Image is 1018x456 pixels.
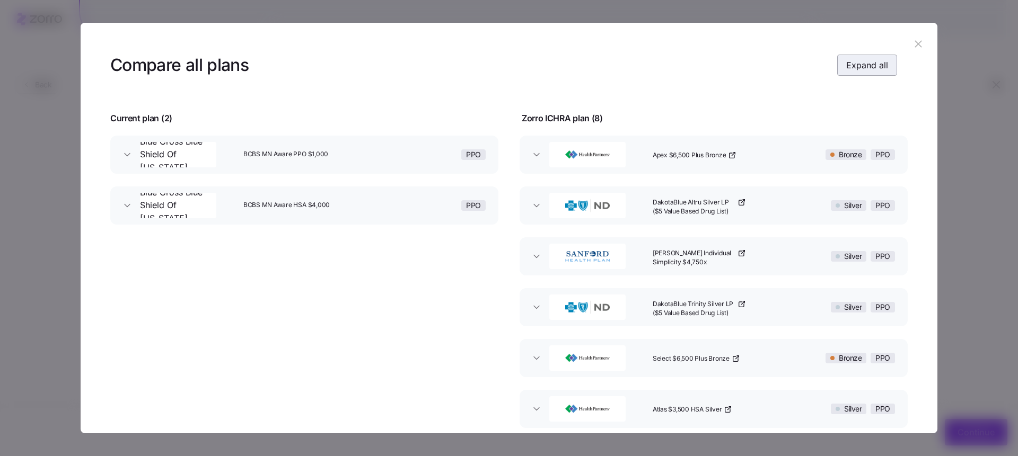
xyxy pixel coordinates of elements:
span: Bronze [839,353,862,363]
span: Silver [844,404,862,414]
span: Current plan ( 2 ) [110,112,172,125]
img: BlueCross BlueShield of North Dakota [550,195,625,216]
span: Bronze [839,150,862,159]
a: Select $6,500 Plus Bronze [653,354,740,363]
img: HealthPartners [550,144,625,165]
img: Sanford Health Plan [550,246,625,267]
span: PPO [875,302,890,312]
span: Blue Cross Blue Shield Of [US_STATE] [140,135,216,174]
span: PPO [875,252,890,261]
span: [PERSON_NAME] Individual Simplicity $4,750x [653,249,735,267]
span: PPO [875,150,890,159]
button: Sanford Health Plan[PERSON_NAME] Individual Simplicity $4,750xSilverPPO [520,237,908,275]
span: BCBS MN Aware HSA $4,000 [243,201,371,210]
span: Apex $6,500 Plus Bronze [653,151,726,160]
button: HealthPartnersSelect $6,500 Plus BronzeBronzePPO [520,339,908,377]
img: HealthPartners [550,398,625,419]
button: BlueCross BlueShield of North DakotaDakotaBlue Altru Silver LP ($5 Value Based Drug List)SilverPPO [520,186,908,225]
span: PPO [875,404,890,414]
span: Zorro ICHRA plan ( 8 ) [522,112,603,125]
a: Atlas $3,500 HSA Silver [653,405,732,414]
button: HealthPartnersAtlas $3,500 HSA SilverSilverPPO [520,390,908,428]
button: Expand all [837,55,897,76]
span: PPO [875,201,890,210]
span: DakotaBlue Altru Silver LP ($5 Value Based Drug List) [653,198,735,216]
a: DakotaBlue Trinity Silver LP ($5 Value Based Drug List) [653,300,746,318]
img: BlueCross BlueShield of North Dakota [550,297,625,318]
span: Silver [844,302,862,312]
button: Blue Cross Blue Shield Of [US_STATE]BCBS MN Aware PPO $1,000PPO [110,136,498,174]
span: Silver [844,252,862,261]
span: Atlas $3,500 HSA Silver [653,405,722,414]
button: BlueCross BlueShield of North DakotaDakotaBlue Trinity Silver LP ($5 Value Based Drug List)SilverPPO [520,288,908,326]
span: Silver [844,201,862,210]
img: HealthPartners [550,347,625,369]
button: HealthPartnersApex $6,500 Plus BronzeBronzePPO [520,136,908,174]
span: DakotaBlue Trinity Silver LP ($5 Value Based Drug List) [653,300,735,318]
span: PPO [466,150,481,159]
span: Expand all [846,59,888,71]
a: DakotaBlue Altru Silver LP ($5 Value Based Drug List) [653,198,746,216]
a: [PERSON_NAME] Individual Simplicity $4,750x [653,249,746,267]
span: BCBS MN Aware PPO $1,000 [243,150,371,159]
h3: Compare all plans [110,53,249,77]
span: Select $6,500 Plus Bronze [653,354,730,363]
span: Blue Cross Blue Shield Of [US_STATE] [140,186,216,225]
button: Blue Cross Blue Shield Of [US_STATE]BCBS MN Aware HSA $4,000PPO [110,186,498,225]
span: PPO [875,353,890,363]
span: PPO [466,201,481,210]
a: Apex $6,500 Plus Bronze [653,151,736,160]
